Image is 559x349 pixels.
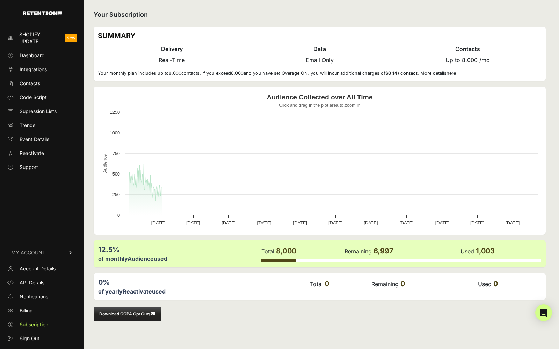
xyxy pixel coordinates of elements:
span: Billing [20,307,33,314]
h3: SUMMARY [98,31,542,40]
text: Audience Collected over All Time [267,94,373,101]
text: [DATE] [222,220,235,225]
text: Audience [102,154,108,173]
span: 8,000 [276,247,296,255]
span: Support [20,164,38,171]
text: 250 [112,192,120,197]
a: Reactivate [4,148,80,159]
span: New [65,34,77,42]
text: 750 [112,151,120,156]
a: Shopify Update New [4,29,80,47]
span: Real-Time [159,57,185,64]
span: Trends [20,122,35,129]
a: Billing [4,305,80,316]
h4: Contacts [394,45,542,53]
a: Supression Lists [4,106,80,117]
span: Subscription [20,321,48,328]
a: here [447,70,456,76]
div: 12.5% [98,245,261,254]
label: Total [261,248,274,255]
text: 1000 [110,130,120,135]
text: [DATE] [186,220,200,225]
button: Download CCPA Opt Outs [94,307,161,321]
span: Account Details [20,265,56,272]
text: [DATE] [257,220,271,225]
span: Notifications [20,293,48,300]
span: 0 [400,280,405,288]
h4: Data [246,45,393,53]
a: Sign Out [4,333,80,344]
text: Click and drag in the plot area to zoom in [279,103,361,108]
text: [DATE] [399,220,413,225]
div: of monthly used [98,254,261,263]
div: of yearly used [98,287,309,296]
small: Your monthly plan includes up to contacts. If you exceed and you have set Overage ON, you will in... [98,70,456,76]
a: Code Script [4,92,80,103]
span: Sign Out [20,335,39,342]
span: 0 [493,280,498,288]
span: Code Script [20,94,47,101]
a: Dashboard [4,50,80,61]
span: Shopify Update [19,31,59,45]
a: Account Details [4,263,80,274]
h4: Delivery [98,45,246,53]
span: Contacts [20,80,40,87]
span: Reactivate [20,150,44,157]
a: MY ACCOUNT [4,242,80,263]
span: Event Details [20,136,49,143]
a: Trends [4,120,80,131]
span: MY ACCOUNT [11,249,45,256]
label: Remaining [371,281,399,288]
span: 6,997 [373,247,393,255]
label: Used [478,281,492,288]
svg: Audience Collected over All Time [98,91,542,230]
text: 500 [112,171,120,177]
div: 0% [98,277,309,287]
span: Dashboard [20,52,45,59]
text: [DATE] [293,220,307,225]
text: [DATE] [470,220,484,225]
text: [DATE] [435,220,449,225]
a: Subscription [4,319,80,330]
span: Email Only [306,57,334,64]
label: Used [460,248,474,255]
text: [DATE] [506,220,520,225]
a: Event Details [4,134,80,145]
img: Retention.com [23,11,62,15]
label: Total [310,281,323,288]
a: Contacts [4,78,80,89]
div: Open Intercom Messenger [535,304,552,321]
a: Integrations [4,64,80,75]
a: API Details [4,277,80,288]
strong: / contact [385,70,418,76]
span: API Details [20,279,44,286]
text: [DATE] [151,220,165,225]
a: Support [4,162,80,173]
span: 1,003 [476,247,495,255]
a: Notifications [4,291,80,302]
span: 8,000 [169,70,181,76]
label: Reactivate [123,288,152,295]
label: Remaining [344,248,372,255]
text: 1250 [110,110,120,115]
span: 8,000 [231,70,244,76]
span: Up to 8,000 /mo [445,57,490,64]
span: 0 [325,280,329,288]
span: $0.14 [385,70,398,76]
label: Audience [128,255,154,262]
text: 0 [117,213,120,218]
span: Supression Lists [20,108,57,115]
h2: Your Subscription [94,10,546,20]
text: [DATE] [364,220,378,225]
span: Integrations [20,66,47,73]
text: [DATE] [328,220,342,225]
